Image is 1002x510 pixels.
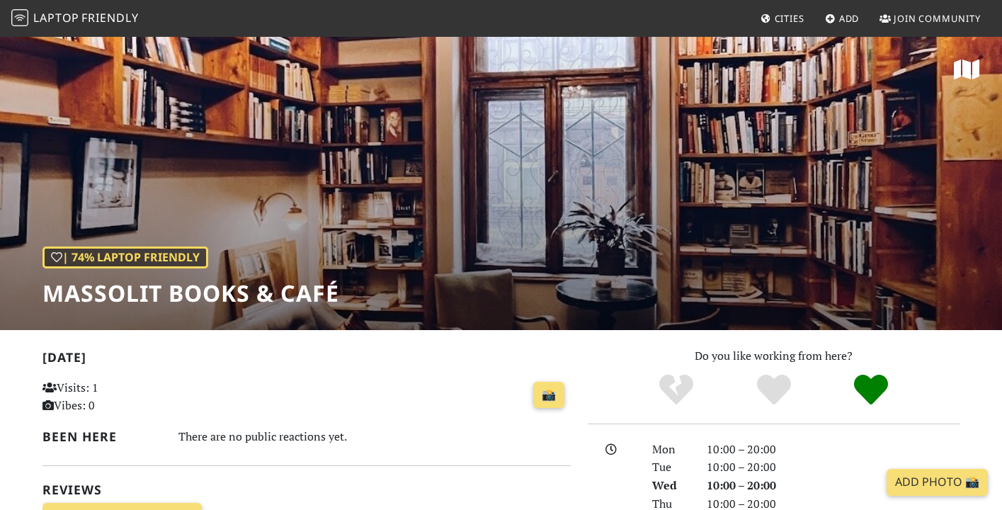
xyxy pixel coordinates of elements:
[775,12,804,25] span: Cities
[42,280,339,307] h1: Massolit Books & Café
[42,246,208,269] div: | 74% Laptop Friendly
[178,426,571,447] div: There are no public reactions yet.
[627,373,725,408] div: No
[887,469,988,496] a: Add Photo 📸
[725,373,823,408] div: Yes
[755,6,810,31] a: Cities
[644,477,698,495] div: Wed
[81,10,138,25] span: Friendly
[822,373,920,408] div: Definitely!
[819,6,865,31] a: Add
[839,12,860,25] span: Add
[42,350,571,370] h2: [DATE]
[33,10,79,25] span: Laptop
[874,6,986,31] a: Join Community
[698,441,969,459] div: 10:00 – 20:00
[533,382,564,409] a: 📸
[588,347,960,365] p: Do you like working from here?
[42,379,207,415] p: Visits: 1 Vibes: 0
[698,458,969,477] div: 10:00 – 20:00
[894,12,981,25] span: Join Community
[11,6,139,31] a: LaptopFriendly LaptopFriendly
[698,477,969,495] div: 10:00 – 20:00
[42,429,162,444] h2: Been here
[11,9,28,26] img: LaptopFriendly
[42,482,571,497] h2: Reviews
[644,458,698,477] div: Tue
[644,441,698,459] div: Mon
